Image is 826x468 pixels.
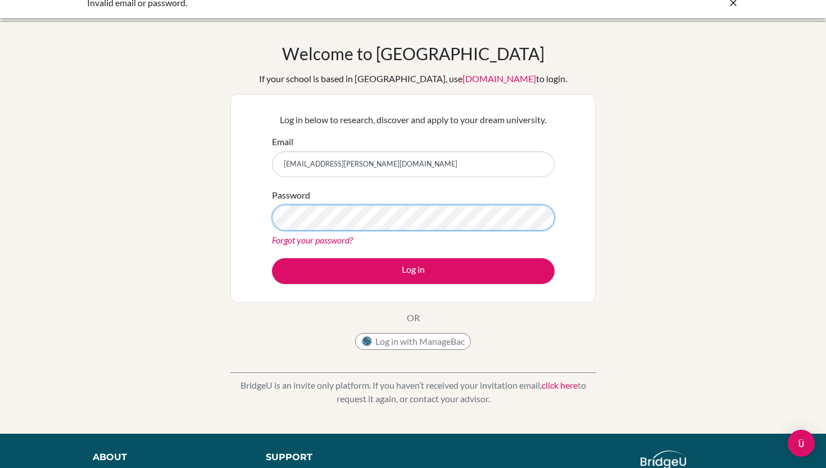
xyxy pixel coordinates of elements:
a: Forgot your password? [272,235,353,245]
div: If your school is based in [GEOGRAPHIC_DATA], use to login. [259,72,567,85]
p: Log in below to research, discover and apply to your dream university. [272,113,555,127]
a: click here [542,380,578,390]
div: Support [266,451,402,464]
div: About [93,451,240,464]
h1: Welcome to [GEOGRAPHIC_DATA] [282,43,544,64]
a: [DOMAIN_NAME] [462,73,536,84]
button: Log in with ManageBac [355,333,471,350]
div: Open Intercom Messenger [788,430,815,457]
label: Email [272,135,293,148]
p: BridgeU is an invite only platform. If you haven’t received your invitation email, to request it ... [230,379,596,406]
button: Log in [272,258,555,284]
p: OR [407,311,420,325]
label: Password [272,188,310,202]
